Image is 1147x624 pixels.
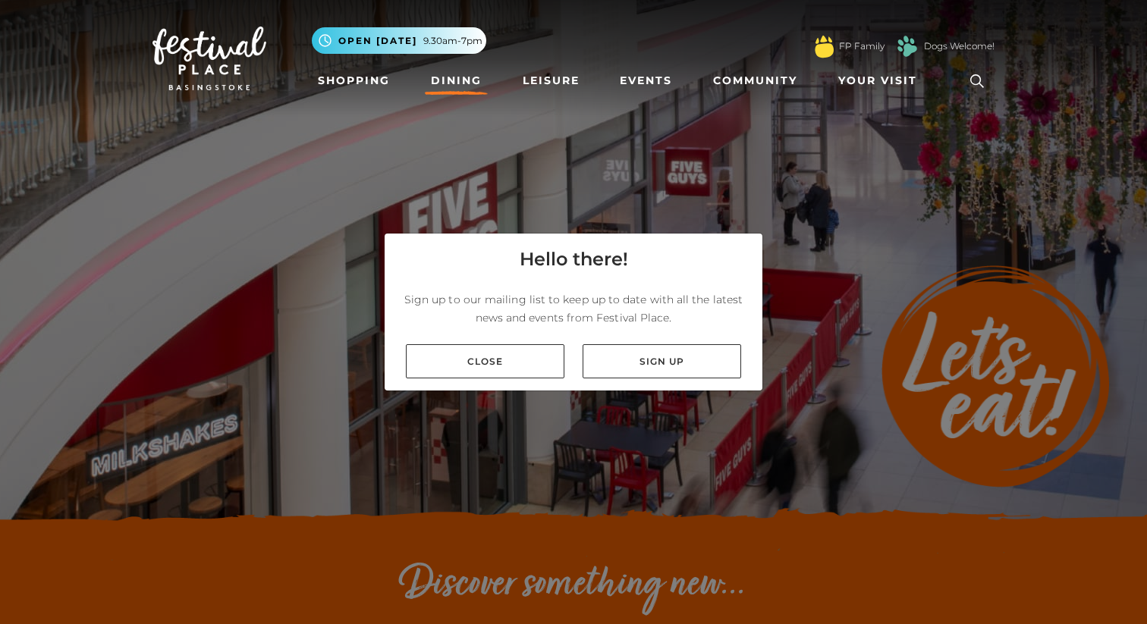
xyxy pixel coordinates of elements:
[312,27,486,54] button: Open [DATE] 9.30am-7pm
[152,27,266,90] img: Festival Place Logo
[517,67,586,95] a: Leisure
[338,34,417,48] span: Open [DATE]
[406,344,564,378] a: Close
[423,34,482,48] span: 9.30am-7pm
[838,73,917,89] span: Your Visit
[520,246,628,273] h4: Hello there!
[707,67,803,95] a: Community
[839,39,885,53] a: FP Family
[614,67,678,95] a: Events
[924,39,995,53] a: Dogs Welcome!
[397,290,750,327] p: Sign up to our mailing list to keep up to date with all the latest news and events from Festival ...
[583,344,741,378] a: Sign up
[312,67,396,95] a: Shopping
[832,67,931,95] a: Your Visit
[425,67,488,95] a: Dining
